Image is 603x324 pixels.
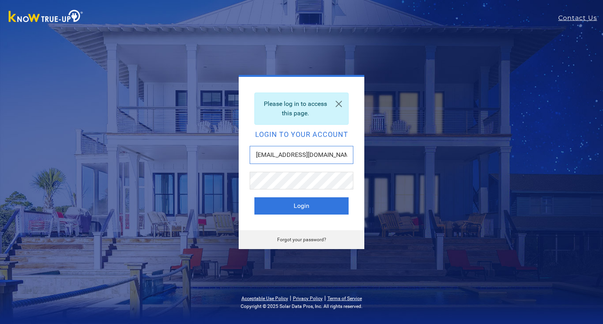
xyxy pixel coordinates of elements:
input: Email [250,146,353,164]
a: Forgot your password? [277,237,326,242]
span: | [290,294,291,302]
a: Close [329,93,348,115]
h2: Login to your account [254,131,349,138]
div: Please log in to access this page. [254,93,349,125]
a: Terms of Service [327,296,362,301]
a: Acceptable Use Policy [241,296,288,301]
button: Login [254,197,349,215]
span: | [324,294,326,302]
a: Privacy Policy [293,296,323,301]
img: Know True-Up [5,8,87,26]
a: Contact Us [558,13,603,23]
